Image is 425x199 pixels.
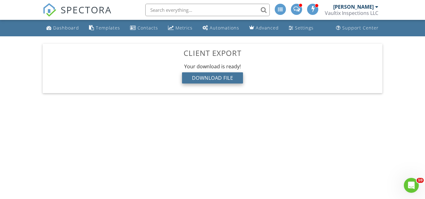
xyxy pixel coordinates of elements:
a: SPECTORA [43,8,112,21]
span: 10 [417,178,424,183]
a: Metrics [166,22,195,34]
span: SPECTORA [61,3,112,16]
div: Settings [295,25,314,31]
div: Automations [210,25,239,31]
a: Support Center [334,22,381,34]
div: Templates [96,25,120,31]
input: Search everything... [145,4,270,16]
div: Your download is ready! [48,63,378,70]
div: [PERSON_NAME] [333,4,374,10]
img: The Best Home Inspection Software - Spectora [43,3,56,17]
div: Dashboard [53,25,79,31]
div: Metrics [175,25,193,31]
a: Contacts [128,22,161,34]
h3: Client Export [48,49,378,57]
div: Contacts [138,25,158,31]
div: Download File [182,72,243,84]
div: Advanced [256,25,279,31]
a: Advanced [247,22,281,34]
a: Settings [286,22,316,34]
a: Automations (Advanced) [200,22,242,34]
a: Dashboard [44,22,82,34]
div: Support Center [342,25,379,31]
div: Vaultix Inspections LLC [325,10,378,16]
a: Templates [86,22,123,34]
iframe: Intercom live chat [404,178,419,193]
